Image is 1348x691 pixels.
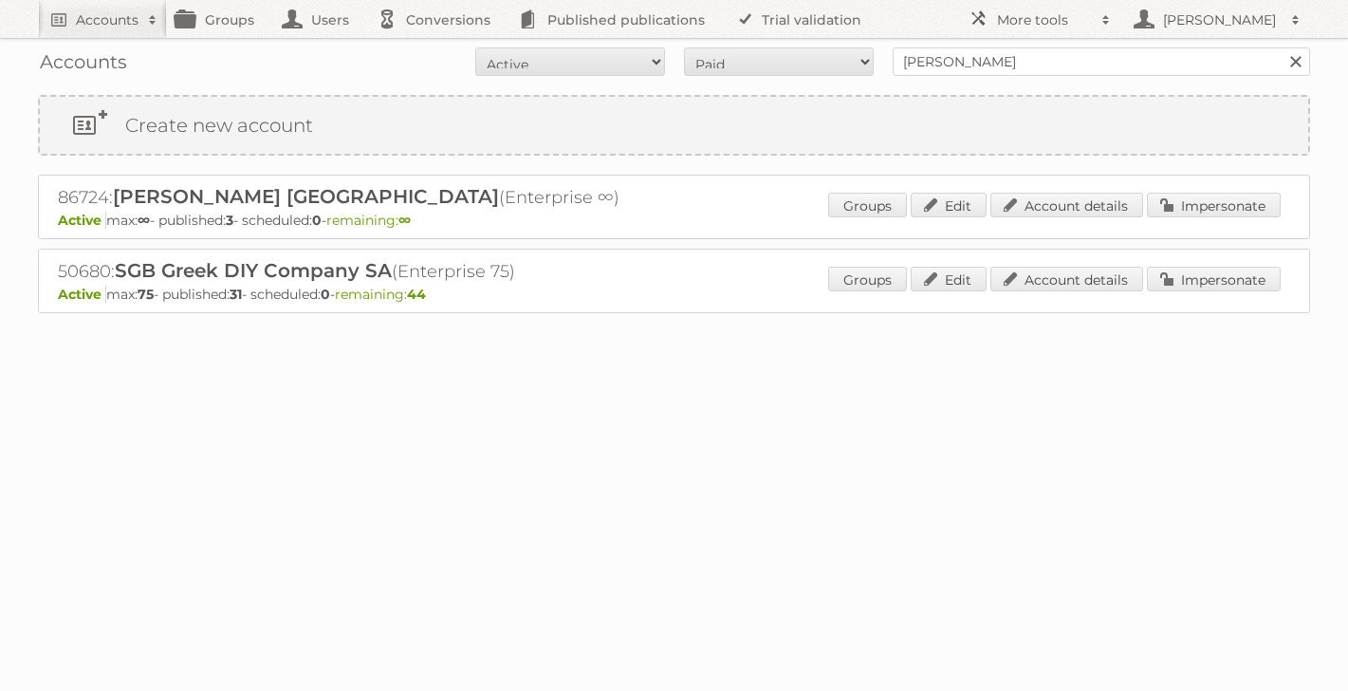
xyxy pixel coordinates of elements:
strong: 31 [230,286,242,303]
strong: ∞ [398,212,411,229]
a: Edit [911,267,987,291]
h2: 50680: (Enterprise 75) [58,259,722,284]
span: Active [58,212,106,229]
strong: 0 [312,212,322,229]
h2: [PERSON_NAME] [1158,10,1282,29]
a: Impersonate [1147,267,1281,291]
a: Impersonate [1147,193,1281,217]
h2: 86724: (Enterprise ∞) [58,185,722,210]
strong: 75 [138,286,154,303]
a: Edit [911,193,987,217]
h2: More tools [997,10,1092,29]
a: Create new account [40,97,1308,154]
span: remaining: [335,286,426,303]
span: remaining: [326,212,411,229]
a: Account details [990,267,1143,291]
strong: ∞ [138,212,150,229]
span: SGB Greek DIY Company SA [115,259,392,282]
span: [PERSON_NAME] [GEOGRAPHIC_DATA] [113,185,499,208]
strong: 3 [226,212,233,229]
h2: Accounts [76,10,138,29]
a: Groups [828,193,907,217]
a: Account details [990,193,1143,217]
strong: 0 [321,286,330,303]
p: max: - published: - scheduled: - [58,286,1290,303]
strong: 44 [407,286,426,303]
a: Groups [828,267,907,291]
p: max: - published: - scheduled: - [58,212,1290,229]
span: Active [58,286,106,303]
